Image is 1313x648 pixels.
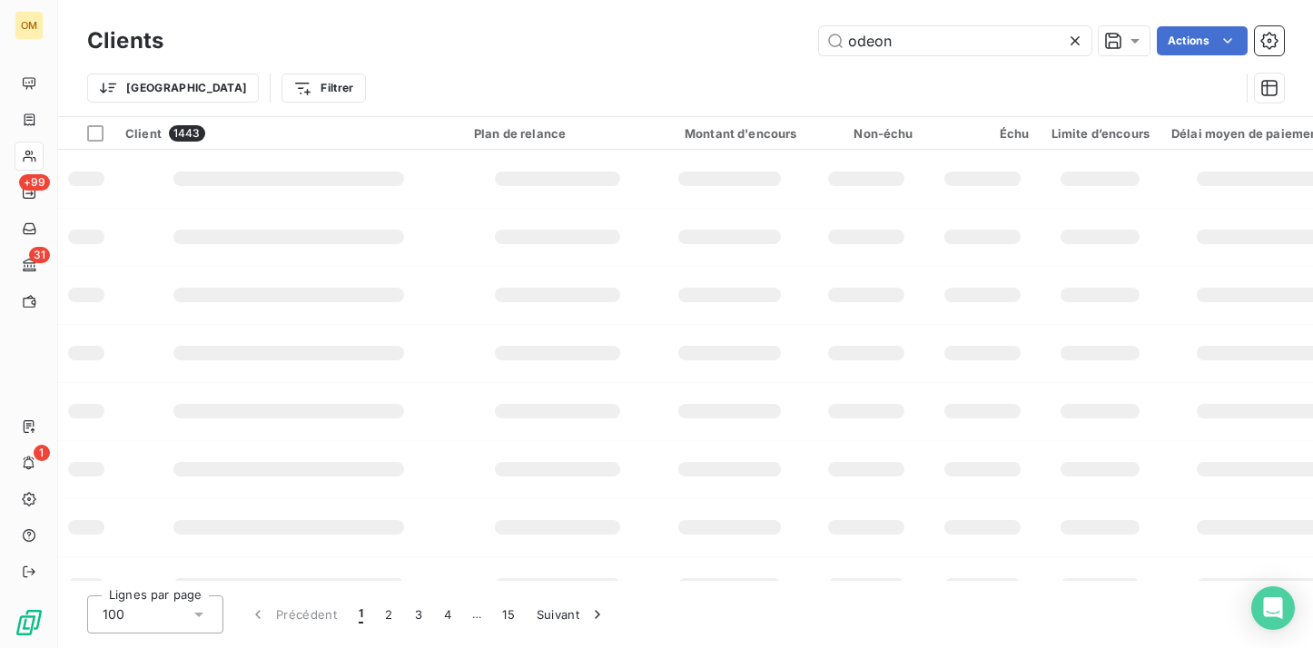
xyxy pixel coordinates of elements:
[474,126,641,141] div: Plan de relance
[819,26,1091,55] input: Rechercher
[19,174,50,191] span: +99
[348,595,374,633] button: 1
[404,595,433,633] button: 3
[169,125,205,142] span: 1443
[491,595,526,633] button: 15
[1157,26,1248,55] button: Actions
[238,595,348,633] button: Précédent
[1251,586,1295,630] div: Open Intercom Messenger
[87,74,259,103] button: [GEOGRAPHIC_DATA]
[34,445,50,461] span: 1
[663,126,797,141] div: Montant d'encours
[15,608,44,637] img: Logo LeanPay
[29,247,50,263] span: 31
[15,11,44,40] div: OM
[462,600,491,629] span: …
[1051,126,1150,141] div: Limite d’encours
[87,25,163,57] h3: Clients
[103,605,124,623] span: 100
[935,126,1030,141] div: Échu
[125,126,162,141] span: Client
[374,595,403,633] button: 2
[433,595,462,633] button: 4
[819,126,913,141] div: Non-échu
[526,595,617,633] button: Suivant
[281,74,365,103] button: Filtrer
[359,605,363,623] span: 1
